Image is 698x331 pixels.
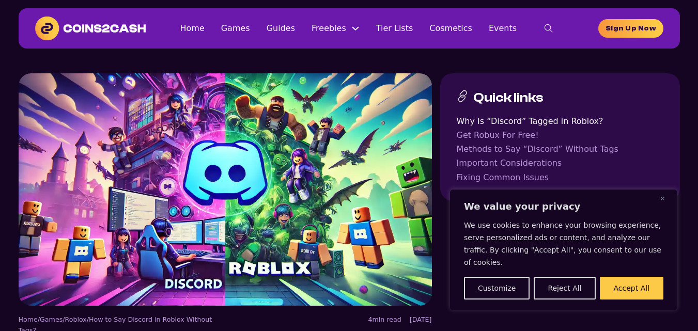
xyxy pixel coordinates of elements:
a: Cosmetics [429,21,472,35]
button: Freebies Sub menu [351,24,360,33]
a: Methods to Say “Discord” Without Tags [457,142,663,156]
div: We value your privacy [450,190,677,310]
p: We use cookies to enhance your browsing experience, serve personalized ads or content, and analyz... [464,219,663,269]
a: Home [180,21,204,35]
a: Guides [267,21,295,35]
button: Reject All [534,277,595,300]
span: / [87,316,89,323]
div: [DATE] [410,314,432,325]
button: toggle search [533,18,564,39]
a: Roblox [65,316,87,323]
a: Games [40,316,63,323]
a: Games [221,21,250,35]
a: Fixing Common Issues [457,170,663,184]
button: Accept All [600,277,663,300]
h3: Quick links [473,90,544,106]
img: Coins2Cash Logo [35,17,146,40]
a: Home [19,316,38,323]
nav: Table of contents [457,114,663,184]
span: / [38,316,40,323]
a: Freebies [312,21,346,35]
a: Events [489,21,517,35]
div: 4min read [368,314,401,325]
a: Get Robux For Free! [457,128,663,142]
a: Why Is “Discord” Tagged in Roblox? [457,114,663,128]
img: Discord and Roblox [19,73,432,306]
a: homepage [598,19,663,38]
a: Tier Lists [376,21,413,35]
p: We value your privacy [464,200,663,213]
button: Close [660,192,673,204]
span: / [63,316,65,323]
button: Customize [464,277,530,300]
a: Important Considerations [457,156,663,170]
img: Close [660,196,665,201]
